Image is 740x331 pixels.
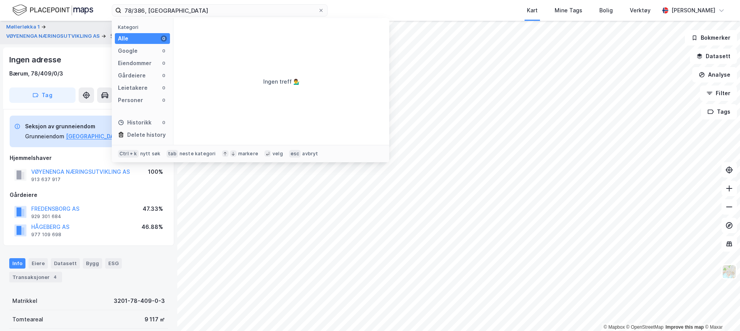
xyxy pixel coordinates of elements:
[118,34,128,43] div: Alle
[161,60,167,66] div: 0
[161,35,167,42] div: 0
[161,72,167,79] div: 0
[145,315,165,324] div: 9 117 ㎡
[105,258,122,268] div: ESG
[118,46,138,55] div: Google
[31,213,61,220] div: 929 301 684
[166,150,178,158] div: tab
[66,132,146,141] button: [GEOGRAPHIC_DATA], 78/409
[12,296,37,306] div: Matrikkel
[25,132,64,141] div: Grunneiendom
[9,272,62,282] div: Transaksjoner
[701,294,740,331] iframe: Chat Widget
[9,54,62,66] div: Ingen adresse
[161,97,167,103] div: 0
[10,190,168,200] div: Gårdeiere
[690,49,737,64] button: Datasett
[180,151,216,157] div: neste kategori
[238,151,258,157] div: markere
[9,69,63,78] div: Bærum, 78/409/0/3
[118,96,143,105] div: Personer
[630,6,651,15] div: Verktøy
[29,258,48,268] div: Eiere
[51,273,59,281] div: 4
[31,232,61,238] div: 977 109 698
[114,296,165,306] div: 3201-78-409-0-3
[604,324,625,330] a: Mapbox
[118,150,139,158] div: Ctrl + k
[701,104,737,119] button: Tags
[289,150,301,158] div: esc
[6,23,41,31] button: Møllerløkka 1
[9,87,76,103] button: Tag
[110,32,131,41] div: Seksjon
[685,30,737,45] button: Bokmerker
[722,264,737,279] img: Z
[272,151,283,157] div: velg
[121,5,318,16] input: Søk på adresse, matrikkel, gårdeiere, leietakere eller personer
[148,167,163,176] div: 100%
[692,67,737,82] button: Analyse
[671,6,715,15] div: [PERSON_NAME]
[700,86,737,101] button: Filter
[25,122,146,131] div: Seksjon av grunneiendom
[9,258,25,268] div: Info
[118,24,170,30] div: Kategori
[161,85,167,91] div: 0
[161,48,167,54] div: 0
[302,151,318,157] div: avbryt
[599,6,613,15] div: Bolig
[118,83,148,92] div: Leietakere
[51,258,80,268] div: Datasett
[626,324,664,330] a: OpenStreetMap
[263,77,300,86] div: Ingen treff 💁‍♂️
[143,204,163,213] div: 47.33%
[666,324,704,330] a: Improve this map
[127,130,166,139] div: Delete history
[118,59,151,68] div: Eiendommer
[12,3,93,17] img: logo.f888ab2527a4732fd821a326f86c7f29.svg
[141,222,163,232] div: 46.88%
[31,176,61,183] div: 913 637 917
[118,118,151,127] div: Historikk
[140,151,161,157] div: nytt søk
[12,315,43,324] div: Tomteareal
[555,6,582,15] div: Mine Tags
[118,71,146,80] div: Gårdeiere
[527,6,538,15] div: Kart
[83,258,102,268] div: Bygg
[6,32,101,40] button: VØYENENGA NÆRINGSUTVIKLING AS
[161,119,167,126] div: 0
[10,153,168,163] div: Hjemmelshaver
